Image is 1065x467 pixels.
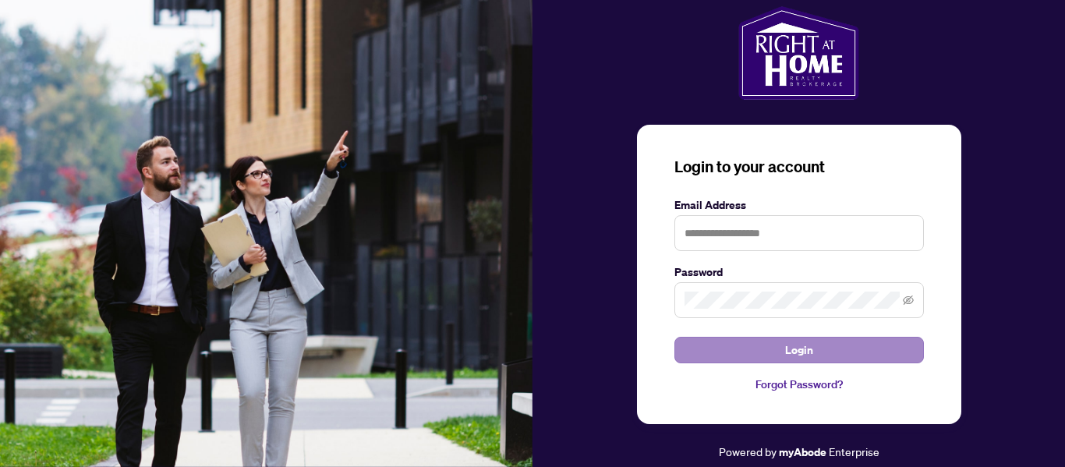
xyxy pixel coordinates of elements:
[674,376,924,393] a: Forgot Password?
[829,444,879,458] span: Enterprise
[674,156,924,178] h3: Login to your account
[719,444,777,458] span: Powered by
[779,444,826,461] a: myAbode
[903,295,914,306] span: eye-invisible
[674,196,924,214] label: Email Address
[785,338,813,363] span: Login
[674,264,924,281] label: Password
[738,6,859,100] img: ma-logo
[674,337,924,363] button: Login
